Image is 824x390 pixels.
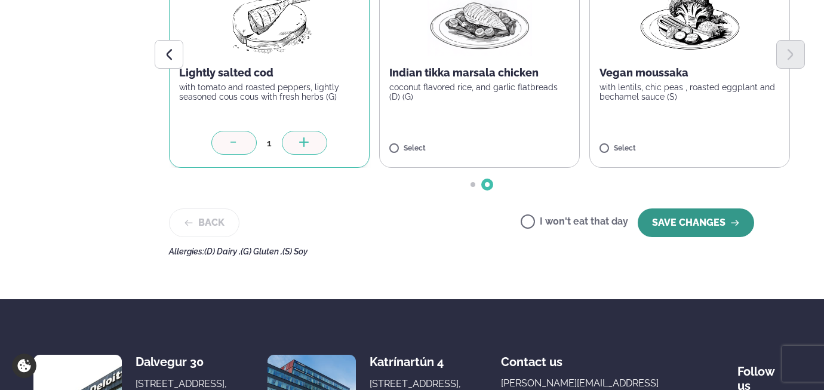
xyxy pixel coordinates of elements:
[599,82,780,102] p: with lentils, chic peas , roasted eggplant and bechamel sauce (S)
[136,355,230,369] div: Dalvegur 30
[638,208,754,237] button: SAVE CHANGES
[370,355,465,369] div: Katrínartún 4
[155,40,183,69] button: Previous slide
[241,247,282,256] span: (G) Gluten ,
[169,247,790,256] div: Allergies:
[485,182,490,187] span: Go to slide 2
[12,354,36,378] a: Cookie settings
[257,136,282,150] div: 1
[282,247,308,256] span: (S) Soy
[204,247,241,256] span: (D) Dairy ,
[169,208,239,237] button: Back
[389,66,570,80] p: Indian tikka marsala chicken
[501,345,562,369] span: Contact us
[389,82,570,102] p: coconut flavored rice, and garlic flatbreads (D) (G)
[471,182,475,187] span: Go to slide 1
[179,82,359,102] p: with tomato and roasted peppers, lightly seasoned cous cous with fresh herbs (G)
[599,66,780,80] p: Vegan moussaka
[179,66,359,80] p: Lightly salted cod
[776,40,805,69] button: Next slide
